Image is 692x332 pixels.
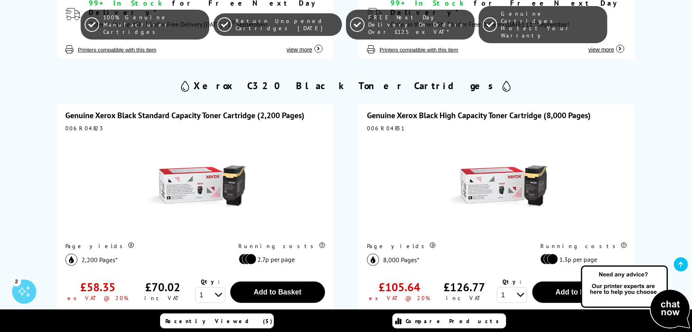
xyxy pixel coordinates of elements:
[144,294,181,302] div: inc VAT
[239,242,325,250] div: Running costs
[65,254,77,266] img: black_icon.svg
[160,313,274,328] a: Recently Viewed (5)
[446,136,547,237] img: Xerox Black High Capacity Toner Cartridge (8,000 Pages)
[369,294,430,302] div: ex VAT @ 20%
[392,313,506,328] a: Compare Products
[65,125,325,132] div: 006R04823
[588,46,614,53] span: view more
[379,280,420,294] div: £105.64
[12,277,21,286] div: 2
[406,317,503,325] span: Compare Products
[145,136,246,237] img: Xerox Black Standard Capacity Toner Cartridge (2,200 Pages)
[80,280,115,294] div: £58.35
[369,14,471,35] span: FREE Next Day Delivery On Orders Over £125 ex VAT*
[65,110,304,121] a: Genuine Xerox Black Standard Capacity Toner Cartridge (2,200 Pages)
[444,280,485,294] div: £126.77
[367,242,523,250] div: Page yields
[145,280,180,294] div: £70.02
[67,294,128,302] div: ex VAT @ 20%
[383,256,419,264] span: 8,000 Pages*
[236,17,338,32] span: Return Unopened Cartridges [DATE]
[75,46,159,53] button: Printers compatible with this item
[540,242,627,250] div: Running costs
[532,282,627,303] button: Add to Basket
[501,10,603,39] span: Genuine Cartridges Protect Your Warranty
[254,288,301,296] span: Add to Basket
[556,288,603,296] span: Add to Basket
[165,317,273,325] span: Recently Viewed (5)
[81,256,118,264] span: 2,200 Pages*
[540,254,623,265] li: 1.3p per page
[367,125,627,132] div: 006R04831
[579,264,692,330] img: Open Live Chat window
[65,242,221,250] div: Page yields
[287,46,313,53] span: view more
[103,14,205,35] span: 100% Genuine Manufacturer Cartridges
[367,254,379,266] img: black_icon.svg
[194,79,498,92] h2: Xerox C320 Black Toner Cartridges
[446,294,483,302] div: inc VAT
[377,46,461,53] button: Printers compatible with this item
[367,110,591,121] a: Genuine Xerox Black High Capacity Toner Cartridge (8,000 Pages)
[239,254,321,265] li: 2.7p per page
[502,278,521,285] span: Qty:
[230,282,325,303] button: Add to Basket
[201,278,220,285] span: Qty:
